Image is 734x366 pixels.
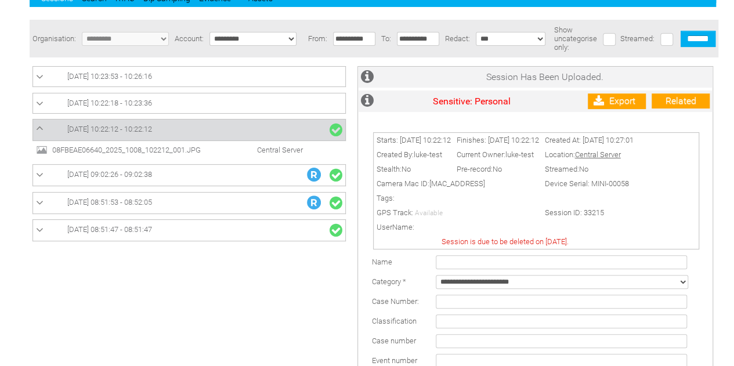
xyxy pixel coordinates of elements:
[442,20,473,57] td: Redact:
[49,146,226,154] span: 08FBEAE06640_2025_1008_102212_001.JPG
[591,179,629,188] span: MINI-00058
[372,297,419,306] span: Case Number:
[584,208,604,217] span: 33215
[372,317,417,325] span: Classification
[377,90,567,112] td: Sensitive: Personal
[36,144,309,153] a: 08FBEAE06640_2025_1008_102212_001.JPG Central Server
[588,93,646,109] a: Export
[67,198,152,206] span: [DATE] 08:51:53 - 08:52:05
[372,258,392,266] label: Name
[307,168,321,182] img: R_Indication.svg
[486,71,603,82] span: Session Has Been Uploaded.
[36,168,342,183] a: [DATE] 09:02:26 - 09:02:38
[454,147,542,162] td: Current Owner:
[36,223,342,238] a: [DATE] 08:51:47 - 08:51:47
[36,70,342,84] a: [DATE] 10:23:53 - 10:26:16
[67,170,152,179] span: [DATE] 09:02:26 - 09:02:38
[377,223,414,231] span: UserName:
[374,176,542,191] td: Camera Mac ID:
[307,195,321,209] img: R_Indication.svg
[172,20,207,57] td: Account:
[457,136,486,144] span: Finishes:
[36,144,48,155] img: image24.svg
[378,20,394,57] td: To:
[228,146,309,154] span: Central Server
[372,336,416,345] span: Case number
[583,136,634,144] span: [DATE] 10:27:01
[442,237,569,246] span: Session is due to be deleted on [DATE].
[414,150,442,159] span: luke-test
[545,179,590,188] span: Device Serial:
[372,277,406,286] label: Category *
[30,20,79,57] td: Organisation:
[36,195,342,211] a: [DATE] 08:51:53 - 08:52:05
[305,20,330,57] td: From:
[377,194,395,202] span: Tags:
[545,208,582,217] span: Session ID:
[579,165,588,173] span: No
[67,99,152,107] span: [DATE] 10:22:18 - 10:23:36
[374,147,454,162] td: Created By:
[372,356,417,365] span: Event number
[377,208,413,217] span: GPS Track:
[505,150,534,159] span: luke-test
[400,136,451,144] span: [DATE] 10:22:12
[67,225,152,234] span: [DATE] 08:51:47 - 08:51:47
[493,165,502,173] span: No
[36,96,342,110] a: [DATE] 10:22:18 - 10:23:36
[545,136,581,144] span: Created At:
[488,136,539,144] span: [DATE] 10:22:12
[67,72,152,81] span: [DATE] 10:23:53 - 10:26:16
[402,165,411,173] span: No
[429,179,485,188] span: [MAC_ADDRESS]
[67,125,152,133] span: [DATE] 10:22:12 - 10:22:12
[652,93,710,108] a: Related
[575,150,621,159] span: Central Server
[554,26,597,52] span: Show uncategorise only:
[454,162,542,176] td: Pre-record:
[374,162,454,176] td: Stealth:
[36,122,342,137] a: [DATE] 10:22:12 - 10:22:12
[542,147,637,162] td: Location:
[620,34,655,43] span: Streamed:
[377,136,398,144] span: Starts:
[542,162,637,176] td: Streamed:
